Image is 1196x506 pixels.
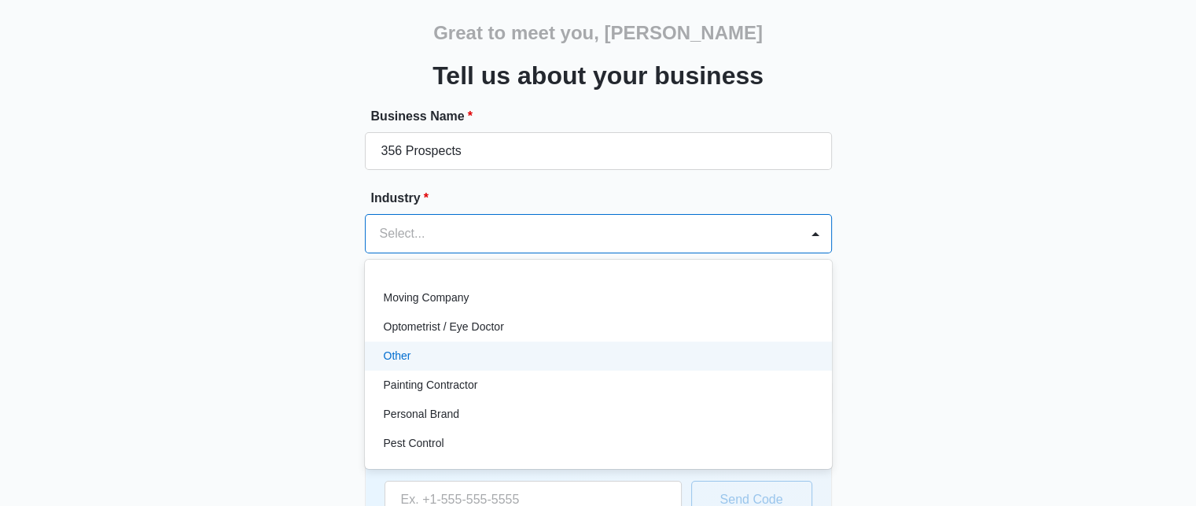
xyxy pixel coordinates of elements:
p: Painting Contractor [384,377,478,393]
p: Personal Brand [384,406,460,423]
p: Optometrist / Eye Doctor [384,319,504,335]
p: Moving Company [384,290,469,306]
h2: Great to meet you, [PERSON_NAME] [433,19,763,47]
p: Pest Control [384,435,444,452]
h3: Tell us about your business [432,57,764,94]
input: e.g. Jane's Plumbing [365,132,832,170]
p: Other [384,348,411,364]
label: Business Name [371,107,838,126]
label: Industry [371,189,838,208]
